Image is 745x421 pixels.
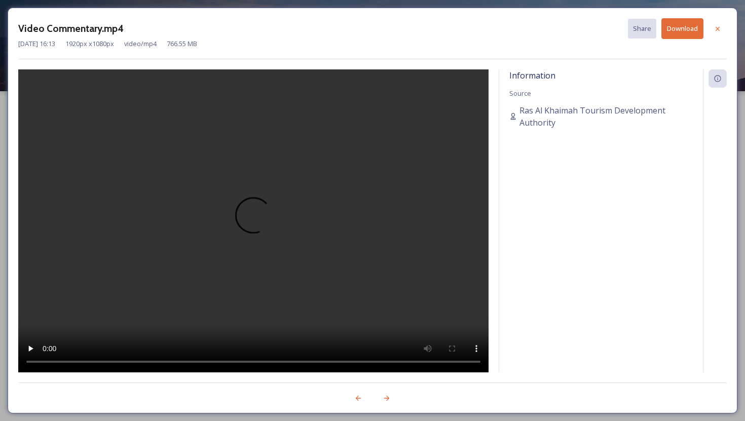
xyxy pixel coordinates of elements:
span: video/mp4 [124,39,157,49]
button: Share [628,19,656,39]
span: Information [509,70,555,81]
h3: Video Commentary.mp4 [18,21,124,36]
span: Ras Al Khaimah Tourism Development Authority [519,104,693,129]
span: 766.55 MB [167,39,197,49]
button: Download [661,18,703,39]
span: Source [509,89,531,98]
span: 1920 px x 1080 px [65,39,114,49]
span: [DATE] 16:13 [18,39,55,49]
